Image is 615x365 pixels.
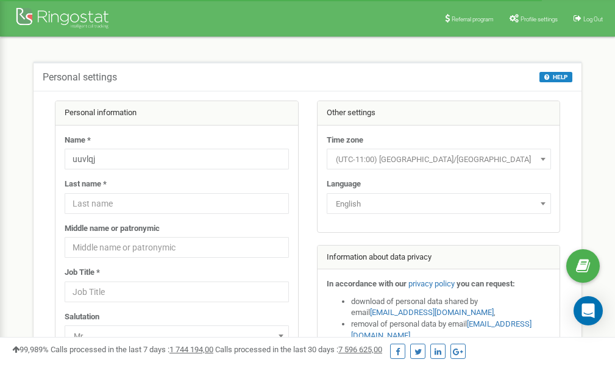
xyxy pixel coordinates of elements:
span: Profile settings [521,16,558,23]
label: Language [327,179,361,190]
li: download of personal data shared by email , [351,296,551,319]
span: (UTC-11:00) Pacific/Midway [327,149,551,169]
span: (UTC-11:00) Pacific/Midway [331,151,547,168]
span: Mr. [65,325,289,346]
button: HELP [539,72,572,82]
label: Name * [65,135,91,146]
strong: you can request: [457,279,515,288]
label: Salutation [65,311,99,323]
u: 1 744 194,00 [169,345,213,354]
span: English [327,193,551,214]
input: Last name [65,193,289,214]
a: [EMAIL_ADDRESS][DOMAIN_NAME] [370,308,494,317]
strong: In accordance with our [327,279,407,288]
div: Personal information [55,101,298,126]
a: privacy policy [408,279,455,288]
input: Job Title [65,282,289,302]
div: Open Intercom Messenger [574,296,603,325]
input: Middle name or patronymic [65,237,289,258]
span: Log Out [583,16,603,23]
u: 7 596 625,00 [338,345,382,354]
span: 99,989% [12,345,49,354]
span: English [331,196,547,213]
li: removal of personal data by email , [351,319,551,341]
label: Last name * [65,179,107,190]
span: Calls processed in the last 7 days : [51,345,213,354]
label: Middle name or patronymic [65,223,160,235]
input: Name [65,149,289,169]
h5: Personal settings [43,72,117,83]
div: Other settings [318,101,560,126]
span: Mr. [69,328,285,345]
div: Information about data privacy [318,246,560,270]
label: Time zone [327,135,363,146]
label: Job Title * [65,267,100,278]
span: Calls processed in the last 30 days : [215,345,382,354]
span: Referral program [452,16,494,23]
